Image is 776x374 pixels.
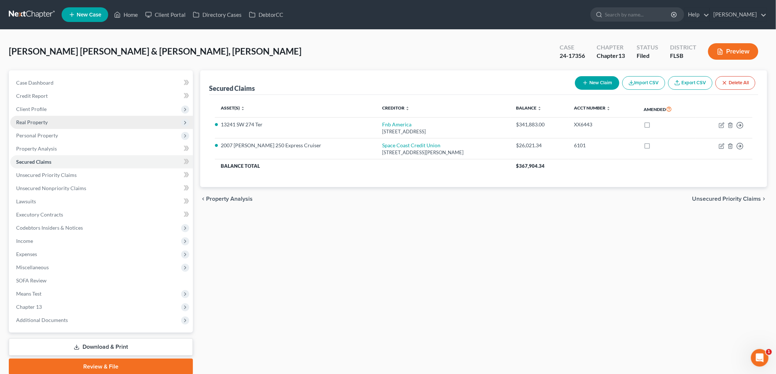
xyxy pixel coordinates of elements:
[597,43,625,52] div: Chapter
[10,169,193,182] a: Unsecured Priority Claims
[560,43,585,52] div: Case
[16,264,49,270] span: Miscellaneous
[189,8,245,21] a: Directory Cases
[516,163,545,169] span: $367,904.34
[16,317,68,323] span: Additional Documents
[638,101,696,118] th: Amended
[560,52,585,60] div: 24-17356
[10,195,193,208] a: Lawsuits
[761,196,767,202] i: chevron_right
[16,159,51,165] span: Secured Claims
[16,79,54,86] span: Case Dashboard
[209,84,255,93] div: Secured Claims
[670,52,696,60] div: FLSB
[16,251,37,257] span: Expenses
[516,121,563,128] div: $341,883.00
[605,8,672,21] input: Search by name...
[10,76,193,89] a: Case Dashboard
[16,185,86,191] span: Unsecured Nonpriority Claims
[708,43,758,60] button: Preview
[618,52,625,59] span: 13
[692,196,761,202] span: Unsecured Priority Claims
[382,105,410,111] a: Creditor unfold_more
[16,172,77,178] span: Unsecured Priority Claims
[16,132,58,138] span: Personal Property
[221,105,245,111] a: Asset(s) unfold_more
[221,121,370,128] li: 13241 SW 274 Ter
[221,142,370,149] li: 2007 [PERSON_NAME] 250 Express Cruiser
[9,338,193,356] a: Download & Print
[516,142,563,149] div: $26,021.34
[637,52,658,60] div: Filed
[607,106,611,111] i: unfold_more
[241,106,245,111] i: unfold_more
[538,106,542,111] i: unfold_more
[200,196,253,202] button: chevron_left Property Analysis
[10,274,193,287] a: SOFA Review
[16,277,47,284] span: SOFA Review
[575,76,619,90] button: New Claim
[16,119,48,125] span: Real Property
[751,349,769,367] iframe: Intercom live chat
[10,89,193,103] a: Credit Report
[10,142,193,155] a: Property Analysis
[245,8,287,21] a: DebtorCC
[16,238,33,244] span: Income
[110,8,142,21] a: Home
[77,12,101,18] span: New Case
[200,196,206,202] i: chevron_left
[516,105,542,111] a: Balance unfold_more
[692,196,767,202] button: Unsecured Priority Claims chevron_right
[668,76,713,90] a: Export CSV
[382,128,504,135] div: [STREET_ADDRESS]
[9,46,301,56] span: [PERSON_NAME] [PERSON_NAME] & [PERSON_NAME], [PERSON_NAME]
[382,149,504,156] div: [STREET_ADDRESS][PERSON_NAME]
[405,106,410,111] i: unfold_more
[710,8,767,21] a: [PERSON_NAME]
[574,105,611,111] a: Acct Number unfold_more
[670,43,696,52] div: District
[766,349,772,355] span: 1
[574,142,632,149] div: 6101
[16,93,48,99] span: Credit Report
[10,155,193,169] a: Secured Claims
[16,106,47,112] span: Client Profile
[206,196,253,202] span: Property Analysis
[574,121,632,128] div: XX6443
[10,182,193,195] a: Unsecured Nonpriority Claims
[597,52,625,60] div: Chapter
[16,225,83,231] span: Codebtors Insiders & Notices
[382,121,411,127] a: Fnb America
[685,8,709,21] a: Help
[715,76,755,90] button: Delete All
[215,159,510,173] th: Balance Total
[16,304,42,310] span: Chapter 13
[16,145,57,152] span: Property Analysis
[622,76,665,90] button: Import CSV
[10,208,193,221] a: Executory Contracts
[637,43,658,52] div: Status
[16,211,63,218] span: Executory Contracts
[142,8,189,21] a: Client Portal
[382,142,440,148] a: Space Coast Credit Union
[16,290,41,297] span: Means Test
[16,198,36,204] span: Lawsuits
